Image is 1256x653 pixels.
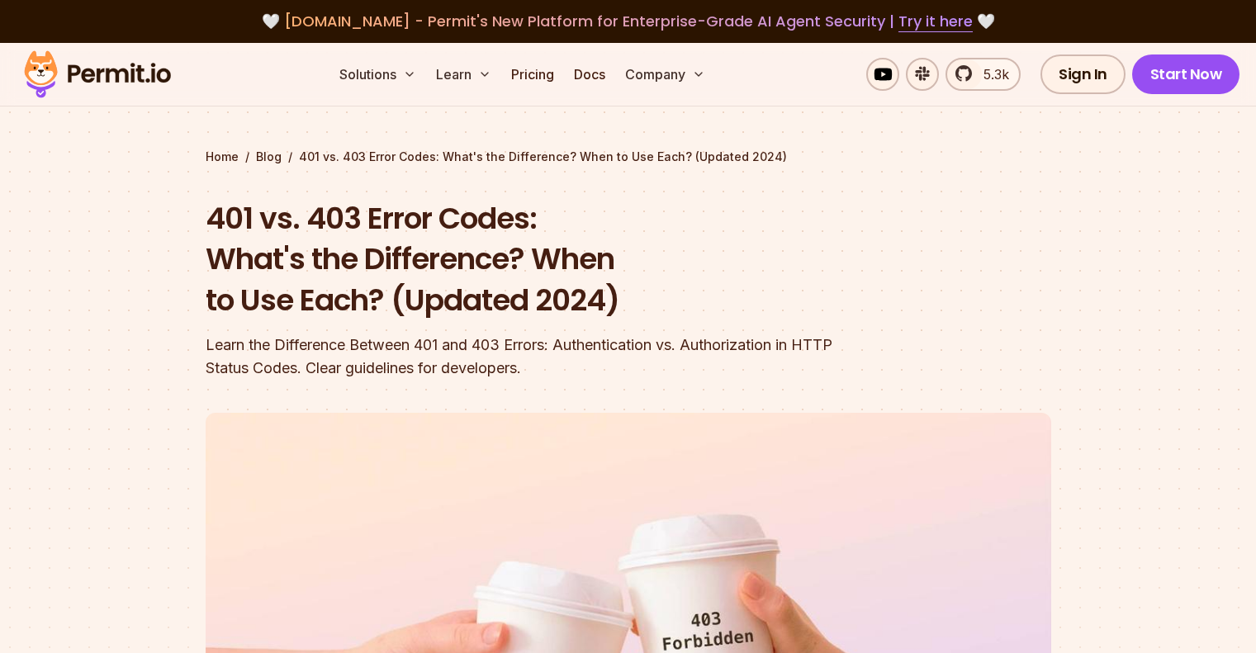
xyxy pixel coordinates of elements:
a: 5.3k [946,58,1021,91]
span: [DOMAIN_NAME] - Permit's New Platform for Enterprise-Grade AI Agent Security | [284,11,973,31]
img: Permit logo [17,46,178,102]
h1: 401 vs. 403 Error Codes: What's the Difference? When to Use Each? (Updated 2024) [206,198,840,321]
a: Sign In [1040,54,1126,94]
span: 5.3k [974,64,1009,84]
a: Docs [567,58,612,91]
button: Company [619,58,712,91]
a: Start Now [1132,54,1240,94]
button: Solutions [333,58,423,91]
a: Try it here [898,11,973,32]
div: / / [206,149,1051,165]
button: Learn [429,58,498,91]
div: 🤍 🤍 [40,10,1216,33]
a: Pricing [505,58,561,91]
a: Home [206,149,239,165]
a: Blog [256,149,282,165]
div: Learn the Difference Between 401 and 403 Errors: Authentication vs. Authorization in HTTP Status ... [206,334,840,380]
